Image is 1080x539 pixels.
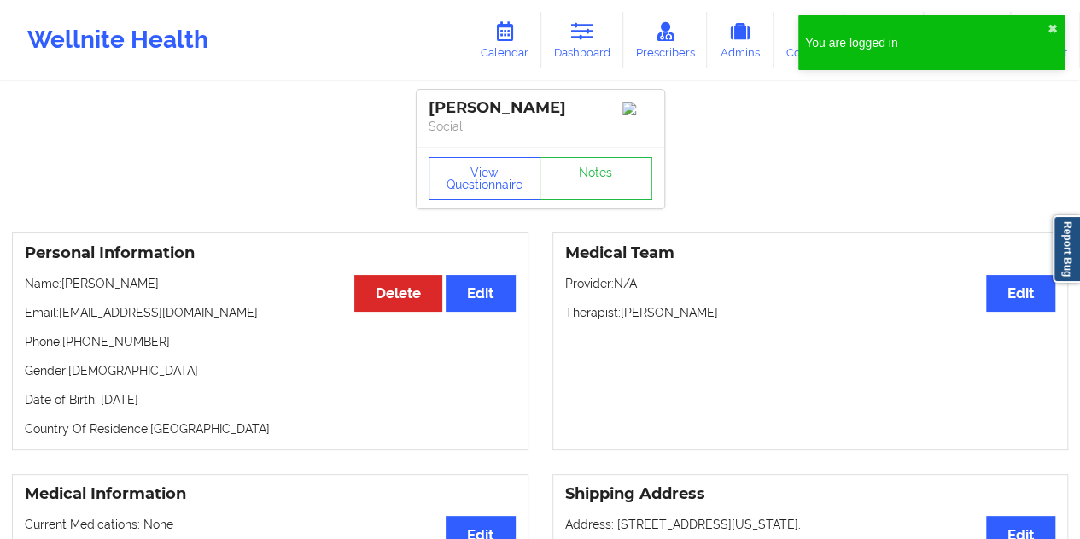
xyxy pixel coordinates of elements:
[707,12,774,68] a: Admins
[540,157,652,200] a: Notes
[25,275,516,292] p: Name: [PERSON_NAME]
[446,275,515,312] button: Edit
[25,516,516,533] p: Current Medications: None
[622,102,652,115] img: Image%2Fplaceholer-image.png
[429,98,652,118] div: [PERSON_NAME]
[541,12,623,68] a: Dashboard
[565,304,1056,321] p: Therapist: [PERSON_NAME]
[565,516,1056,533] p: Address: [STREET_ADDRESS][US_STATE].
[25,484,516,504] h3: Medical Information
[429,118,652,135] p: Social
[468,12,541,68] a: Calendar
[354,275,442,312] button: Delete
[565,484,1056,504] h3: Shipping Address
[429,157,541,200] button: View Questionnaire
[623,12,708,68] a: Prescribers
[1053,215,1080,283] a: Report Bug
[774,12,844,68] a: Coaches
[805,34,1048,51] div: You are logged in
[1048,22,1058,36] button: close
[565,243,1056,263] h3: Medical Team
[25,420,516,437] p: Country Of Residence: [GEOGRAPHIC_DATA]
[25,333,516,350] p: Phone: [PHONE_NUMBER]
[25,243,516,263] h3: Personal Information
[986,275,1055,312] button: Edit
[25,362,516,379] p: Gender: [DEMOGRAPHIC_DATA]
[25,391,516,408] p: Date of Birth: [DATE]
[25,304,516,321] p: Email: [EMAIL_ADDRESS][DOMAIN_NAME]
[565,275,1056,292] p: Provider: N/A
